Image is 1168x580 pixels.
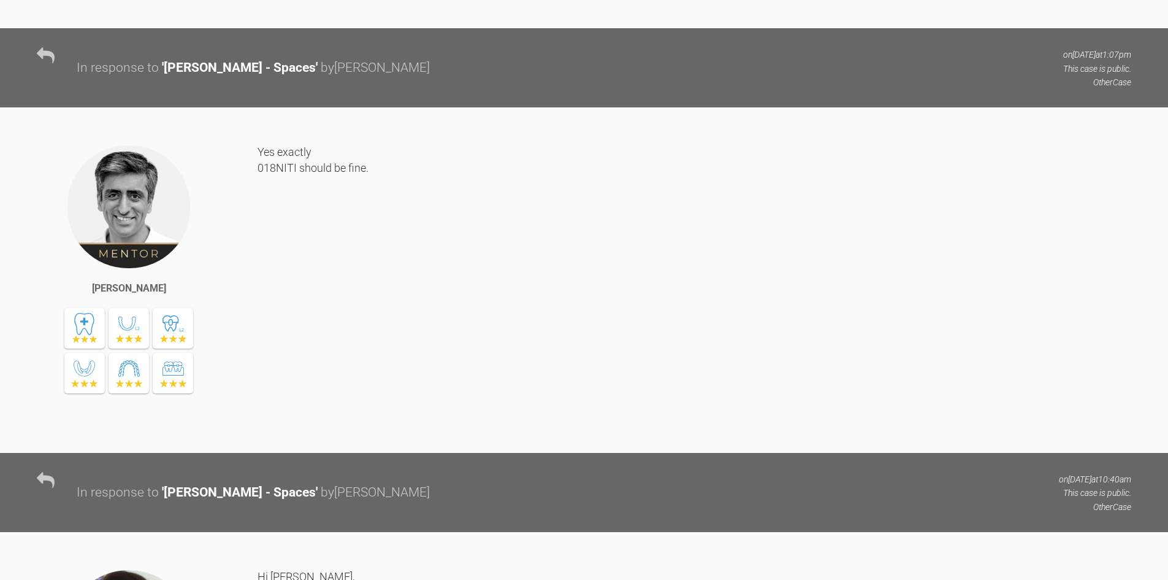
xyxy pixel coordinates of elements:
[321,482,430,503] div: by [PERSON_NAME]
[77,58,159,79] div: In response to
[1063,75,1131,89] p: Other Case
[1059,486,1131,500] p: This case is public.
[162,482,318,503] div: ' [PERSON_NAME] - Spaces '
[321,58,430,79] div: by [PERSON_NAME]
[66,144,191,269] img: Asif Chatoo
[92,280,166,296] div: [PERSON_NAME]
[1063,48,1131,61] p: on [DATE] at 1:07pm
[77,482,159,503] div: In response to
[258,144,1131,434] div: Yes exactly 018NITI should be fine.
[162,58,318,79] div: ' [PERSON_NAME] - Spaces '
[1059,500,1131,514] p: Other Case
[1059,473,1131,486] p: on [DATE] at 10:40am
[1063,62,1131,75] p: This case is public.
